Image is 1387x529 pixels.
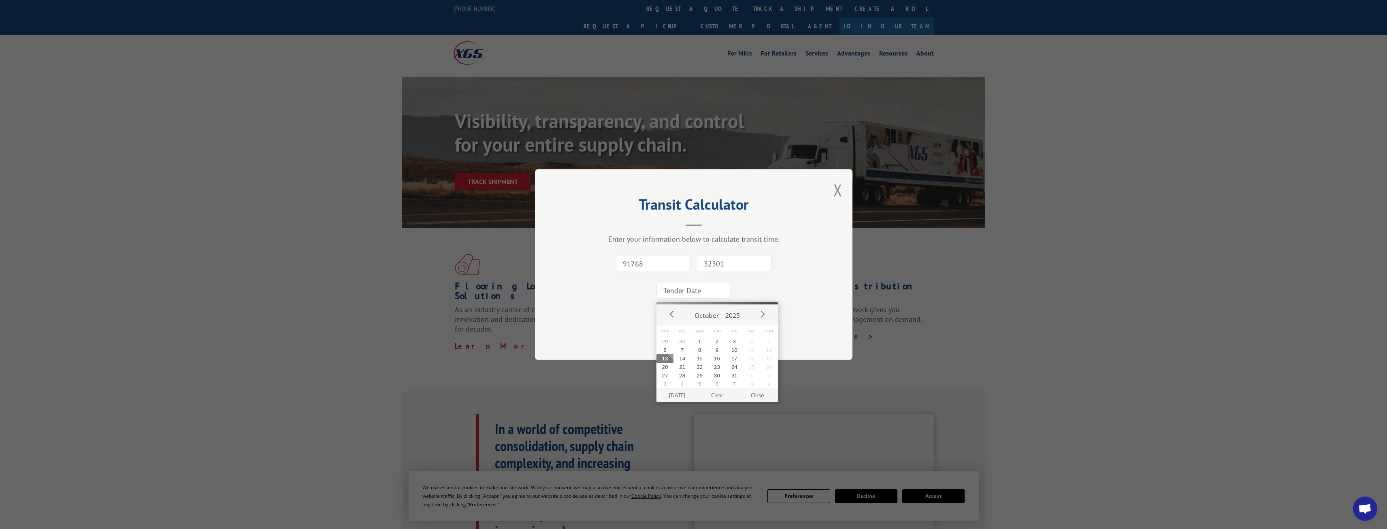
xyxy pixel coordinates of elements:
[761,380,778,388] button: 9
[726,337,743,346] button: 3
[708,363,726,371] button: 23
[673,354,691,363] button: 14
[722,304,743,323] button: 2025
[657,388,697,402] button: [DATE]
[656,282,731,299] input: Tender Date
[726,380,743,388] button: 7
[697,388,737,402] button: Clear
[708,380,726,388] button: 6
[708,337,726,346] button: 2
[656,380,674,388] button: 3
[726,346,743,354] button: 10
[708,346,726,354] button: 9
[756,308,768,320] button: Next
[761,326,778,337] span: Sun
[691,363,708,371] button: 22
[691,380,708,388] button: 5
[691,371,708,380] button: 29
[761,346,778,354] button: 12
[708,326,726,337] span: Thu
[656,346,674,354] button: 6
[575,234,812,244] div: Enter your information below to calculate transit time.
[616,255,690,272] input: Origin Zip
[726,371,743,380] button: 31
[691,346,708,354] button: 8
[673,363,691,371] button: 21
[743,337,761,346] button: 4
[726,326,743,337] span: Fri
[761,354,778,363] button: 19
[691,354,708,363] button: 15
[691,326,708,337] span: Wed
[761,337,778,346] button: 5
[673,371,691,380] button: 28
[743,380,761,388] button: 8
[737,388,777,402] button: Close
[726,363,743,371] button: 24
[691,304,722,323] button: October
[743,371,761,380] button: 1
[575,199,812,214] h2: Transit Calculator
[708,354,726,363] button: 16
[666,308,678,320] button: Prev
[743,354,761,363] button: 18
[673,346,691,354] button: 7
[708,371,726,380] button: 30
[697,255,771,272] input: Dest. Zip
[726,354,743,363] button: 17
[761,363,778,371] button: 26
[656,337,674,346] button: 29
[656,354,674,363] button: 13
[656,326,674,337] span: Mon
[656,371,674,380] button: 27
[743,326,761,337] span: Sat
[833,179,842,201] button: Close modal
[1353,497,1377,521] div: Open chat
[673,326,691,337] span: Tue
[673,337,691,346] button: 30
[673,380,691,388] button: 4
[743,346,761,354] button: 11
[743,363,761,371] button: 25
[656,363,674,371] button: 20
[761,371,778,380] button: 2
[691,337,708,346] button: 1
